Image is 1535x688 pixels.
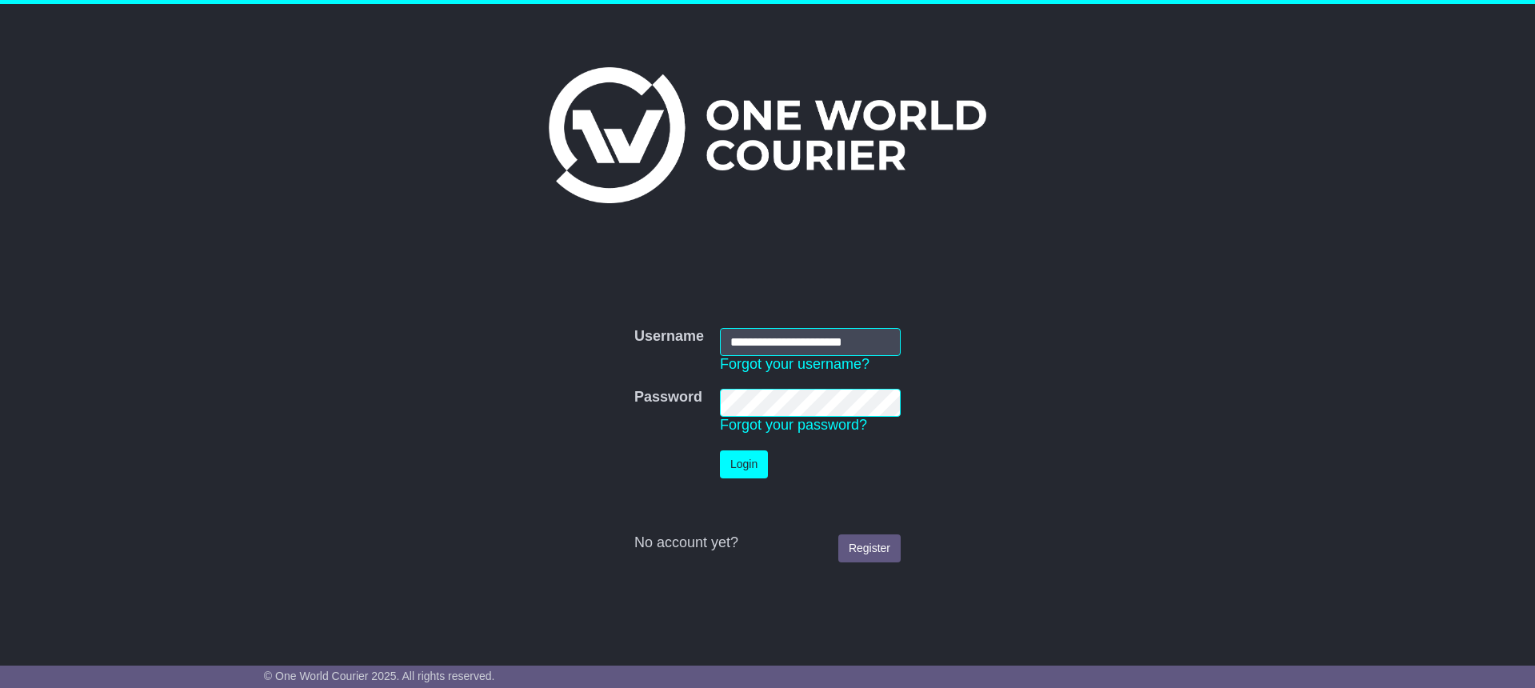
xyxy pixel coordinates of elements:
div: No account yet? [634,534,901,552]
label: Username [634,328,704,346]
a: Register [838,534,901,562]
a: Forgot your password? [720,417,867,433]
label: Password [634,389,702,406]
a: Forgot your username? [720,356,869,372]
span: © One World Courier 2025. All rights reserved. [264,670,495,682]
img: One World [549,67,985,203]
button: Login [720,450,768,478]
